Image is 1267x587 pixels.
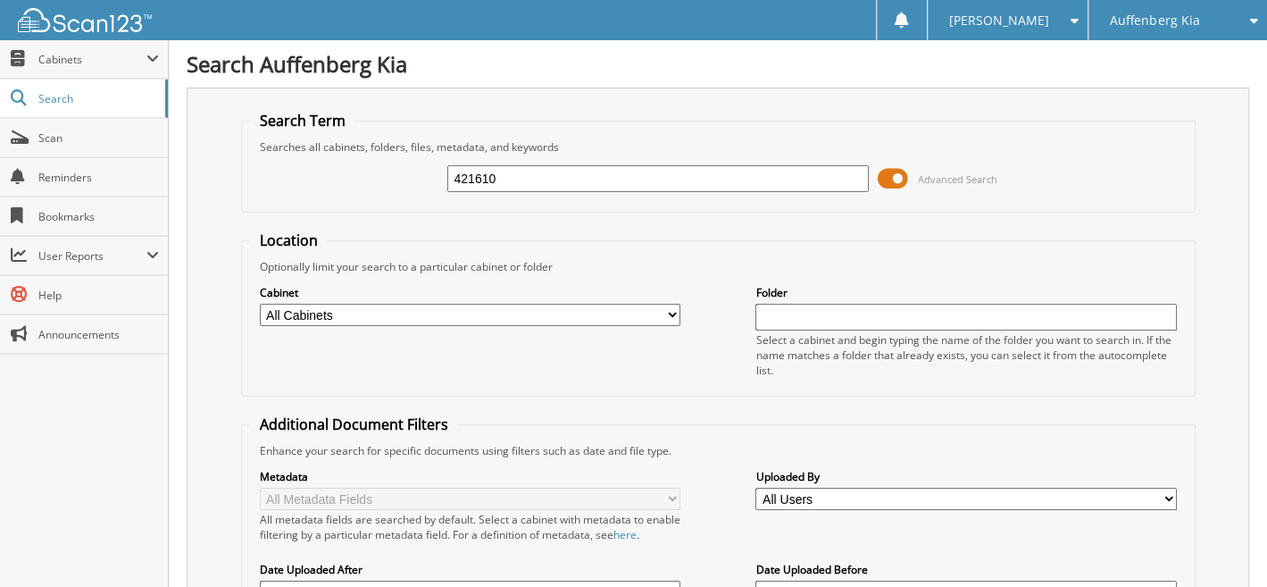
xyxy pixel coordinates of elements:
[1110,15,1199,26] span: Auffenberg Kia
[260,285,680,300] label: Cabinet
[38,248,146,264] span: User Reports
[38,91,156,106] span: Search
[38,170,159,185] span: Reminders
[755,332,1176,378] div: Select a cabinet and begin typing the name of the folder you want to search in. If the name match...
[38,327,159,342] span: Announcements
[613,527,637,542] a: here
[251,259,1186,274] div: Optionally limit your search to a particular cabinet or folder
[187,49,1249,79] h1: Search Auffenberg Kia
[251,111,354,130] legend: Search Term
[38,130,159,146] span: Scan
[755,469,1176,484] label: Uploaded By
[38,209,159,224] span: Bookmarks
[251,139,1186,155] div: Searches all cabinets, folders, files, metadata, and keywords
[918,172,997,186] span: Advanced Search
[260,562,680,577] label: Date Uploaded After
[755,285,1176,300] label: Folder
[949,15,1049,26] span: [PERSON_NAME]
[260,512,680,542] div: All metadata fields are searched by default. Select a cabinet with metadata to enable filtering b...
[251,443,1186,458] div: Enhance your search for specific documents using filters such as date and file type.
[38,52,146,67] span: Cabinets
[38,288,159,303] span: Help
[18,8,152,32] img: scan123-logo-white.svg
[755,562,1176,577] label: Date Uploaded Before
[1178,501,1267,587] iframe: Chat Widget
[260,469,680,484] label: Metadata
[251,415,457,434] legend: Additional Document Filters
[251,231,327,250] legend: Location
